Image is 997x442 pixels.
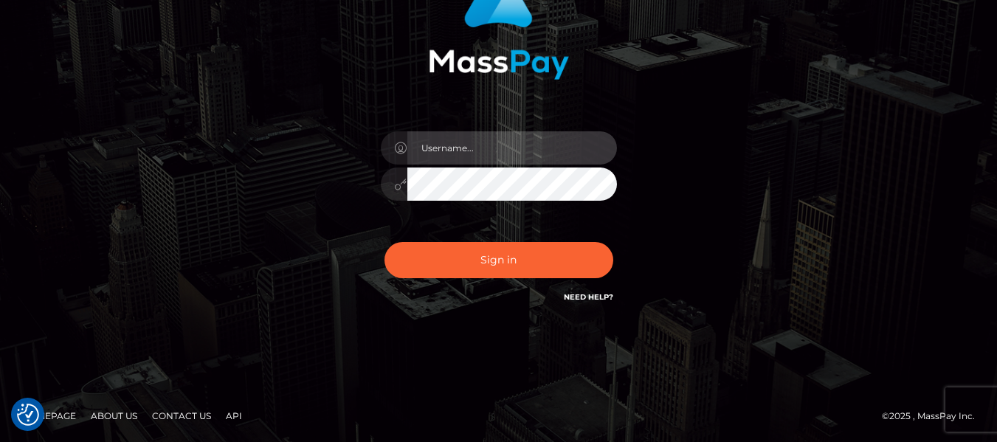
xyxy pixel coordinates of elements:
a: About Us [85,404,143,427]
a: Need Help? [564,292,613,302]
button: Sign in [384,242,613,278]
a: API [220,404,248,427]
button: Consent Preferences [17,404,39,426]
input: Username... [407,131,617,165]
div: © 2025 , MassPay Inc. [882,408,986,424]
a: Homepage [16,404,82,427]
img: Revisit consent button [17,404,39,426]
a: Contact Us [146,404,217,427]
